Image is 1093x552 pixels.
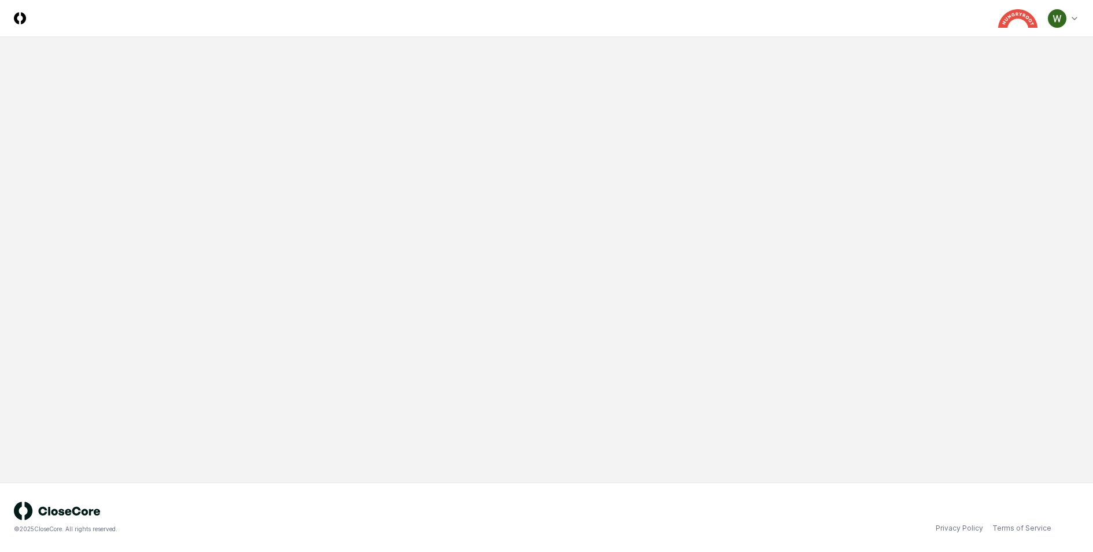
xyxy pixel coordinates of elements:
a: Terms of Service [992,523,1051,533]
img: Hungryroot logo [998,9,1037,28]
div: © 2025 CloseCore. All rights reserved. [14,525,546,533]
img: ACg8ocIK_peNeqvot3Ahh9567LsVhi0q3GD2O_uFDzmfmpbAfkCWeQ=s96-c [1048,9,1066,28]
a: Privacy Policy [936,523,983,533]
img: logo [14,502,101,520]
img: Logo [14,12,26,24]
